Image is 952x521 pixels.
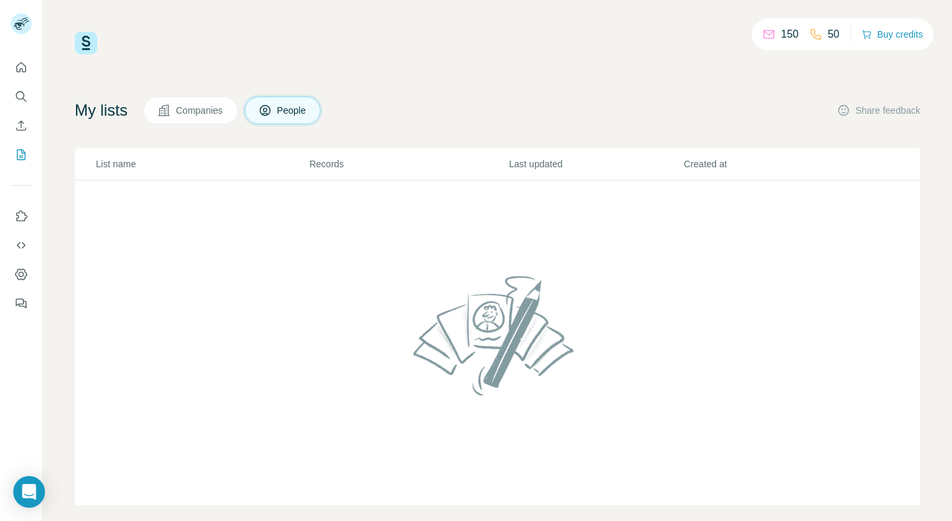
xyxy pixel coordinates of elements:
[781,26,799,42] p: 150
[277,104,307,117] span: People
[75,32,97,54] img: Surfe Logo
[509,157,682,171] p: Last updated
[11,56,32,79] button: Quick start
[11,204,32,228] button: Use Surfe on LinkedIn
[837,104,920,117] button: Share feedback
[309,157,508,171] p: Records
[11,262,32,286] button: Dashboard
[861,25,923,44] button: Buy credits
[408,264,588,406] img: No lists found
[11,114,32,138] button: Enrich CSV
[828,26,840,42] p: 50
[13,476,45,508] div: Open Intercom Messenger
[11,292,32,315] button: Feedback
[11,143,32,167] button: My lists
[96,157,308,171] p: List name
[684,157,857,171] p: Created at
[176,104,224,117] span: Companies
[75,100,128,121] h4: My lists
[11,233,32,257] button: Use Surfe API
[11,85,32,108] button: Search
